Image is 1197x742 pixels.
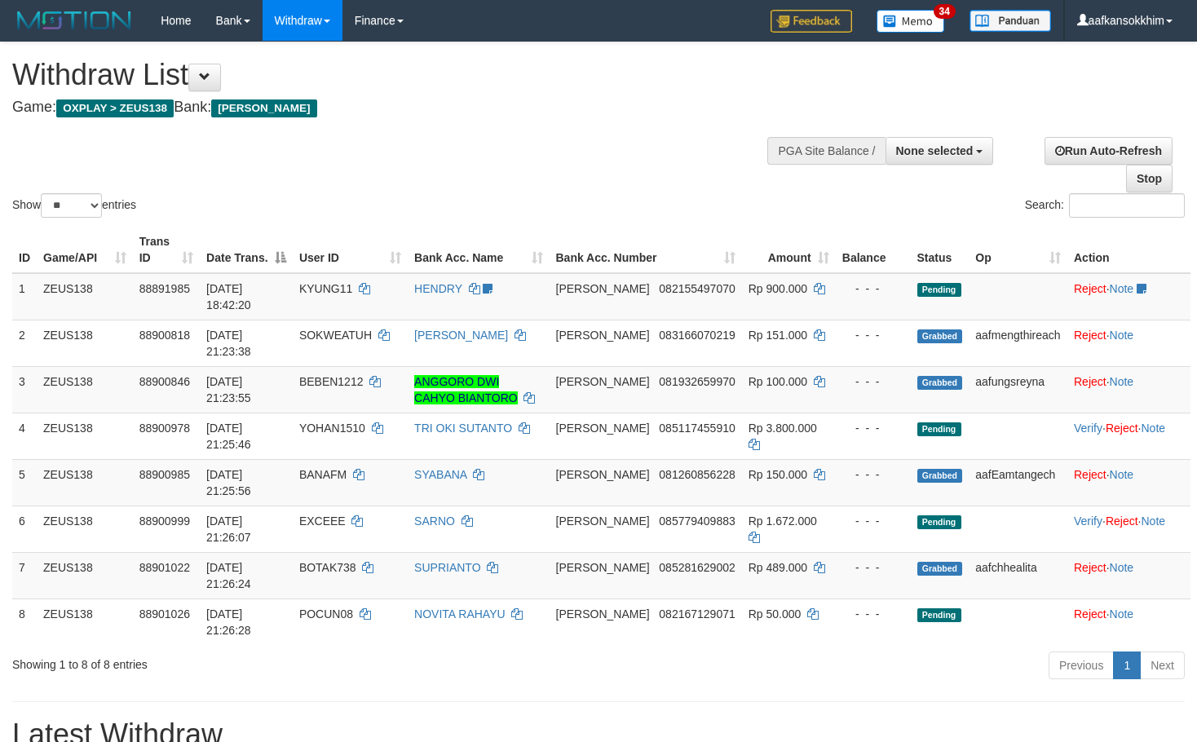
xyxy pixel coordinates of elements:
h1: Withdraw List [12,59,782,91]
th: Op: activate to sort column ascending [969,227,1067,273]
td: ZEUS138 [37,413,133,459]
a: Reject [1106,422,1138,435]
img: Feedback.jpg [771,10,852,33]
span: Copy 081932659970 to clipboard [659,375,735,388]
th: Game/API: activate to sort column ascending [37,227,133,273]
a: SUPRIANTO [414,561,480,574]
span: Rp 150.000 [749,468,807,481]
a: Note [1110,282,1134,295]
td: · [1067,459,1190,506]
span: Copy 083166070219 to clipboard [659,329,735,342]
span: [DATE] 21:25:46 [206,422,251,451]
img: MOTION_logo.png [12,8,136,33]
img: panduan.png [970,10,1051,32]
a: Reject [1074,561,1106,574]
select: Showentries [41,193,102,218]
a: SARNO [414,515,455,528]
td: ZEUS138 [37,598,133,645]
div: - - - [842,280,904,297]
td: ZEUS138 [37,506,133,552]
th: Bank Acc. Number: activate to sort column ascending [550,227,742,273]
th: Date Trans.: activate to sort column descending [200,227,293,273]
button: None selected [886,137,994,165]
h4: Game: Bank: [12,99,782,116]
span: Copy 082155497070 to clipboard [659,282,735,295]
span: OXPLAY > ZEUS138 [56,99,174,117]
span: [PERSON_NAME] [556,468,650,481]
span: [PERSON_NAME] [556,422,650,435]
span: 88901022 [139,561,190,574]
span: 88901026 [139,607,190,621]
span: Grabbed [917,562,963,576]
div: - - - [842,559,904,576]
td: ZEUS138 [37,273,133,320]
td: aafEamtangech [969,459,1067,506]
span: Pending [917,515,961,529]
span: BOTAK738 [299,561,356,574]
span: [PERSON_NAME] [556,607,650,621]
td: ZEUS138 [37,366,133,413]
a: Reject [1074,329,1106,342]
a: Reject [1074,607,1106,621]
a: Reject [1074,282,1106,295]
span: [PERSON_NAME] [556,329,650,342]
td: · [1067,320,1190,366]
span: YOHAN1510 [299,422,365,435]
a: Note [1110,329,1134,342]
th: User ID: activate to sort column ascending [293,227,408,273]
span: Pending [917,608,961,622]
span: Pending [917,422,961,436]
a: NOVITA RAHAYU [414,607,506,621]
a: Note [1110,468,1134,481]
td: · [1067,273,1190,320]
th: Status [911,227,970,273]
span: 88900999 [139,515,190,528]
span: 88891985 [139,282,190,295]
a: Next [1140,651,1185,679]
span: 88900985 [139,468,190,481]
div: - - - [842,466,904,483]
span: SOKWEATUH [299,329,372,342]
td: · [1067,598,1190,645]
span: BANAFM [299,468,347,481]
a: Reject [1106,515,1138,528]
a: [PERSON_NAME] [414,329,508,342]
td: ZEUS138 [37,552,133,598]
span: [PERSON_NAME] [211,99,316,117]
img: Button%20Memo.svg [877,10,945,33]
a: Note [1110,375,1134,388]
span: [DATE] 21:26:28 [206,607,251,637]
a: Note [1141,422,1165,435]
td: 2 [12,320,37,366]
span: [PERSON_NAME] [556,282,650,295]
label: Show entries [12,193,136,218]
span: Grabbed [917,469,963,483]
span: Rp 50.000 [749,607,802,621]
span: Rp 1.672.000 [749,515,817,528]
th: Bank Acc. Name: activate to sort column ascending [408,227,549,273]
span: POCUN08 [299,607,353,621]
a: Stop [1126,165,1173,192]
a: Verify [1074,422,1102,435]
td: ZEUS138 [37,459,133,506]
a: Note [1110,561,1134,574]
a: Reject [1074,375,1106,388]
span: Grabbed [917,329,963,343]
span: [DATE] 21:23:55 [206,375,251,404]
a: Previous [1049,651,1114,679]
td: 4 [12,413,37,459]
td: 7 [12,552,37,598]
th: Balance [836,227,911,273]
span: Rp 100.000 [749,375,807,388]
td: ZEUS138 [37,320,133,366]
span: BEBEN1212 [299,375,364,388]
div: - - - [842,373,904,390]
label: Search: [1025,193,1185,218]
td: · · [1067,506,1190,552]
td: · · [1067,413,1190,459]
span: [PERSON_NAME] [556,561,650,574]
div: Showing 1 to 8 of 8 entries [12,650,487,673]
input: Search: [1069,193,1185,218]
span: 88900818 [139,329,190,342]
a: Verify [1074,515,1102,528]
